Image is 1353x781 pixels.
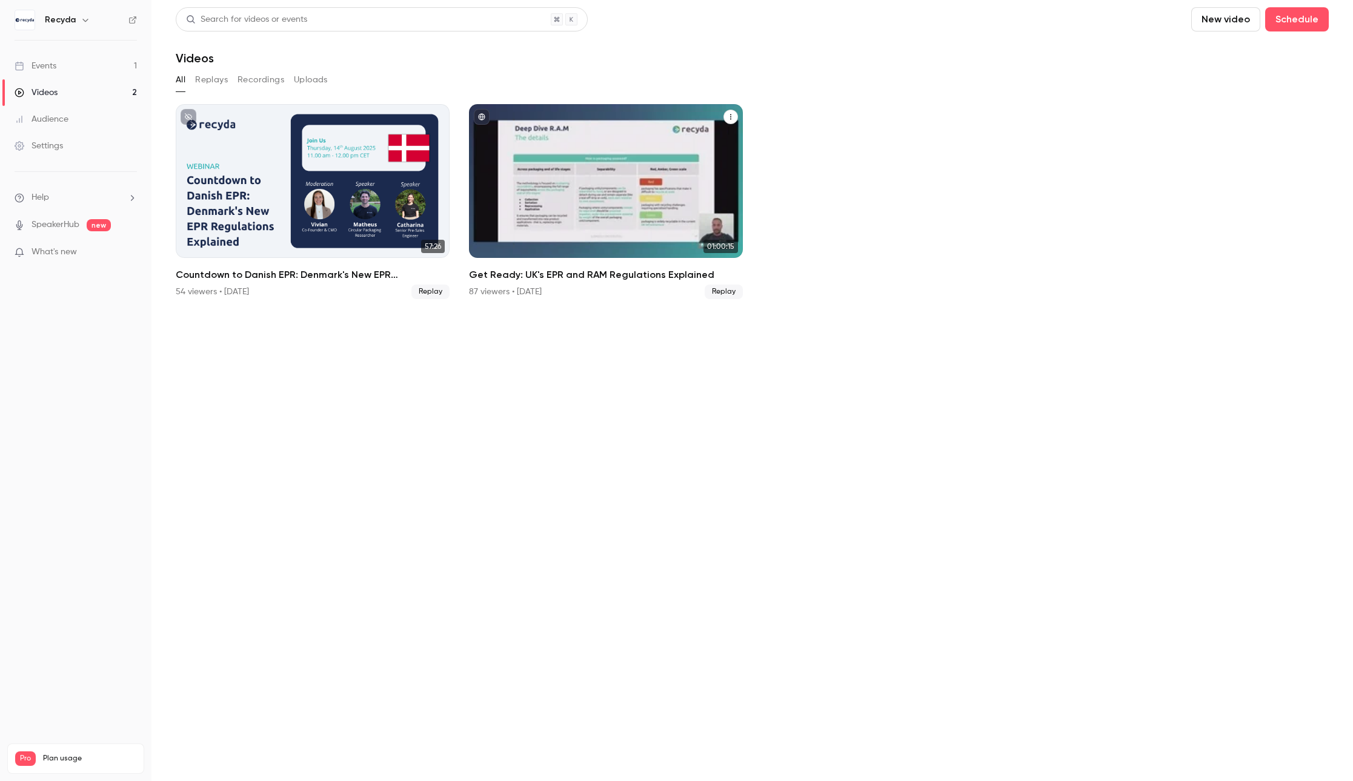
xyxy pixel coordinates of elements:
h2: Get Ready: UK's EPR and RAM Regulations Explained [469,268,743,282]
a: 01:00:15Get Ready: UK's EPR and RAM Regulations Explained87 viewers • [DATE]Replay [469,104,743,299]
span: 57:26 [421,240,445,253]
button: published [474,109,490,125]
div: 87 viewers • [DATE] [469,286,542,298]
span: Replay [411,285,450,299]
button: unpublished [181,109,196,125]
span: 01:00:15 [703,240,738,253]
div: Audience [15,113,68,125]
li: Get Ready: UK's EPR and RAM Regulations Explained [469,104,743,299]
div: Settings [15,140,63,152]
img: Recyda [15,10,35,30]
span: new [87,219,111,231]
h1: Videos [176,51,214,65]
h6: Recyda [45,14,76,26]
li: help-dropdown-opener [15,191,137,204]
div: Events [15,60,56,72]
a: 57:26Countdown to Danish EPR: Denmark's New EPR Regulations Explained54 viewers • [DATE]Replay [176,104,450,299]
span: Pro [15,751,36,766]
span: Replay [705,285,743,299]
iframe: Noticeable Trigger [122,247,137,258]
span: What's new [32,246,77,259]
button: Recordings [238,70,284,90]
div: Videos [15,87,58,99]
div: 54 viewers • [DATE] [176,286,249,298]
li: Countdown to Danish EPR: Denmark's New EPR Regulations Explained [176,104,450,299]
button: All [176,70,185,90]
span: Help [32,191,49,204]
div: Search for videos or events [186,13,307,26]
button: Schedule [1265,7,1329,31]
section: Videos [176,7,1329,774]
button: Uploads [294,70,328,90]
ul: Videos [176,104,1329,299]
span: Plan usage [43,754,136,763]
a: SpeakerHub [32,219,79,231]
button: Replays [195,70,228,90]
button: New video [1191,7,1260,31]
h2: Countdown to Danish EPR: Denmark's New EPR Regulations Explained [176,268,450,282]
